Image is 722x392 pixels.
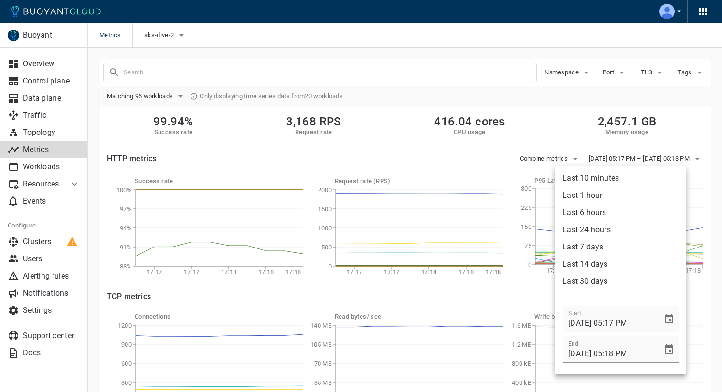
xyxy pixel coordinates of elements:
[563,336,656,363] input: mm/dd/yyyy hh:mm (a|p)m
[659,309,679,329] button: Choose date, selected date is Aug 19, 2025
[659,340,679,359] button: Choose date, selected date is Aug 19, 2025
[555,170,686,187] li: Last 10 minutes
[555,256,686,273] li: Last 14 days
[555,273,686,290] li: Last 30 days
[568,309,581,317] label: Start
[555,221,686,238] li: Last 24 hours
[568,340,578,348] label: End
[555,238,686,256] li: Last 7 days
[555,204,686,221] li: Last 6 hours
[563,306,656,332] input: mm/dd/yyyy hh:mm (a|p)m
[555,187,686,204] li: Last 1 hour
